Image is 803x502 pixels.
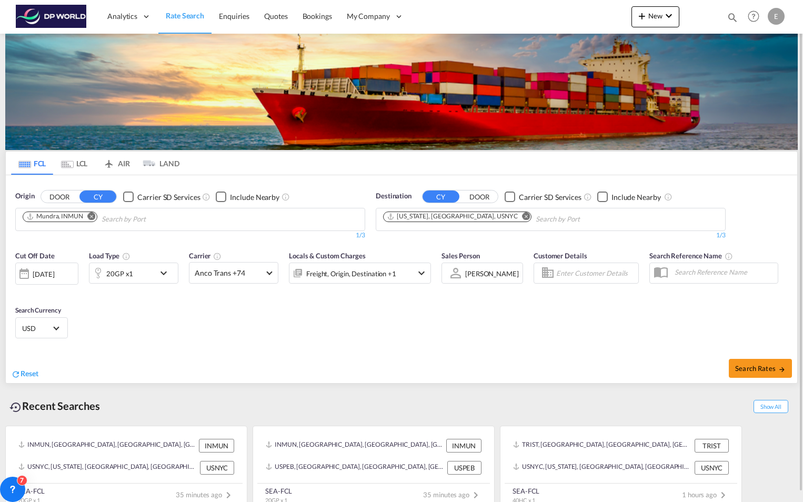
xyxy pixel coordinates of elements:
div: USNYC, New York, NY, United States, North America, Americas [18,461,197,475]
md-icon: icon-magnify [727,12,738,23]
md-icon: icon-chevron-right [717,489,729,501]
md-icon: Unchecked: Ignores neighbouring ports when fetching rates.Checked : Includes neighbouring ports w... [282,193,290,201]
span: Quotes [264,12,287,21]
span: Destination [376,191,411,202]
button: CY [79,190,116,203]
md-checkbox: Checkbox No Ink [505,191,581,202]
md-chips-wrap: Chips container. Use arrow keys to select chips. [382,208,640,228]
div: USNYC [200,461,234,475]
div: E [768,8,785,25]
span: Customer Details [534,252,587,260]
div: USPEB, Port Elizabeth, NJ, United States, North America, Americas [266,461,445,475]
md-checkbox: Checkbox No Ink [123,191,200,202]
md-tab-item: FCL [11,152,53,175]
div: Freight Origin Destination Dock Stuffing [306,266,396,281]
div: Press delete to remove this chip. [26,212,85,221]
div: OriginDOOR CY Checkbox No InkUnchecked: Search for CY (Container Yard) services for all selected ... [6,175,797,383]
md-icon: The selected Trucker/Carrierwill be displayed in the rate results If the rates are from another f... [213,252,222,260]
md-icon: Unchecked: Ignores neighbouring ports when fetching rates.Checked : Includes neighbouring ports w... [664,193,672,201]
div: TRIST [695,439,729,453]
div: TRIST, Istanbul, Türkiye, South West Asia, Asia Pacific [513,439,692,453]
md-icon: icon-chevron-right [222,489,235,501]
md-icon: icon-arrow-right [778,366,786,373]
md-icon: Unchecked: Search for CY (Container Yard) services for all selected carriers.Checked : Search for... [584,193,592,201]
span: Anco Trans +74 [195,268,263,278]
span: Origin [15,191,34,202]
button: DOOR [461,190,498,203]
div: Freight Origin Destination Dock Stuffingicon-chevron-down [289,263,431,284]
div: New York, NY, USNYC [387,212,517,221]
input: Search Reference Name [669,264,778,280]
span: Help [745,7,762,25]
span: 1 hours ago [682,490,729,499]
div: SEA-FCL [18,486,45,496]
button: Search Ratesicon-arrow-right [729,359,792,378]
span: Sales Person [441,252,480,260]
div: INMUN [199,439,234,453]
div: 1/3 [15,231,365,240]
button: CY [423,190,459,203]
button: icon-plus 400-fgNewicon-chevron-down [631,6,679,27]
span: Search Rates [735,364,786,373]
div: Press delete to remove this chip. [387,212,519,221]
div: INMUN, Mundra, India, Indian Subcontinent, Asia Pacific [18,439,196,453]
md-tab-item: LAND [137,152,179,175]
button: Remove [81,212,97,223]
span: Load Type [89,252,131,260]
div: USNYC [695,461,729,475]
div: USPEB [447,461,481,475]
md-icon: icon-chevron-right [469,489,482,501]
div: icon-refreshReset [11,368,38,380]
md-icon: icon-backup-restore [9,401,22,414]
md-icon: icon-chevron-down [157,267,175,279]
span: Locals & Custom Charges [289,252,366,260]
div: INMUN [446,439,481,453]
span: New [636,12,675,20]
div: [PERSON_NAME] [465,269,519,278]
span: Rate Search [166,11,204,20]
md-tab-item: AIR [95,152,137,175]
md-tab-item: LCL [53,152,95,175]
div: Help [745,7,768,26]
md-icon: icon-information-outline [122,252,131,260]
md-pagination-wrapper: Use the left and right arrow keys to navigate between tabs [11,152,179,175]
div: SEA-FCL [513,486,539,496]
input: Enter Customer Details [556,265,635,281]
div: Include Nearby [230,192,279,203]
md-icon: icon-airplane [103,157,115,165]
div: INMUN, Mundra, India, Indian Subcontinent, Asia Pacific [266,439,444,453]
div: SEA-FCL [265,486,292,496]
span: My Company [347,11,390,22]
div: Recent Searches [5,394,104,418]
div: Mundra, INMUN [26,212,83,221]
md-datepicker: Select [15,284,23,298]
button: Remove [515,212,531,223]
div: USNYC, New York, NY, United States, North America, Americas [513,461,692,475]
md-select: Select Currency: $ USDUnited States Dollar [21,320,62,336]
img: c08ca190194411f088ed0f3ba295208c.png [16,5,87,28]
md-icon: icon-plus 400-fg [636,9,648,22]
input: Chips input. [102,211,202,228]
span: Cut Off Date [15,252,55,260]
button: DOOR [41,190,78,203]
span: 35 minutes ago [423,490,482,499]
div: 20GP x1icon-chevron-down [89,263,178,284]
span: Analytics [107,11,137,22]
md-checkbox: Checkbox No Ink [216,191,279,202]
span: Search Currency [15,306,61,314]
input: Chips input. [536,211,636,228]
div: Carrier SD Services [519,192,581,203]
div: 1/3 [376,231,726,240]
div: [DATE] [15,263,78,285]
span: Bookings [303,12,332,21]
md-icon: icon-refresh [11,369,21,379]
div: 20GP x1 [106,266,133,281]
div: icon-magnify [727,12,738,27]
span: Carrier [189,252,222,260]
md-icon: Your search will be saved by the below given name [725,252,733,260]
md-icon: icon-chevron-down [415,267,428,279]
div: Carrier SD Services [137,192,200,203]
div: Include Nearby [611,192,661,203]
md-icon: icon-chevron-down [663,9,675,22]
